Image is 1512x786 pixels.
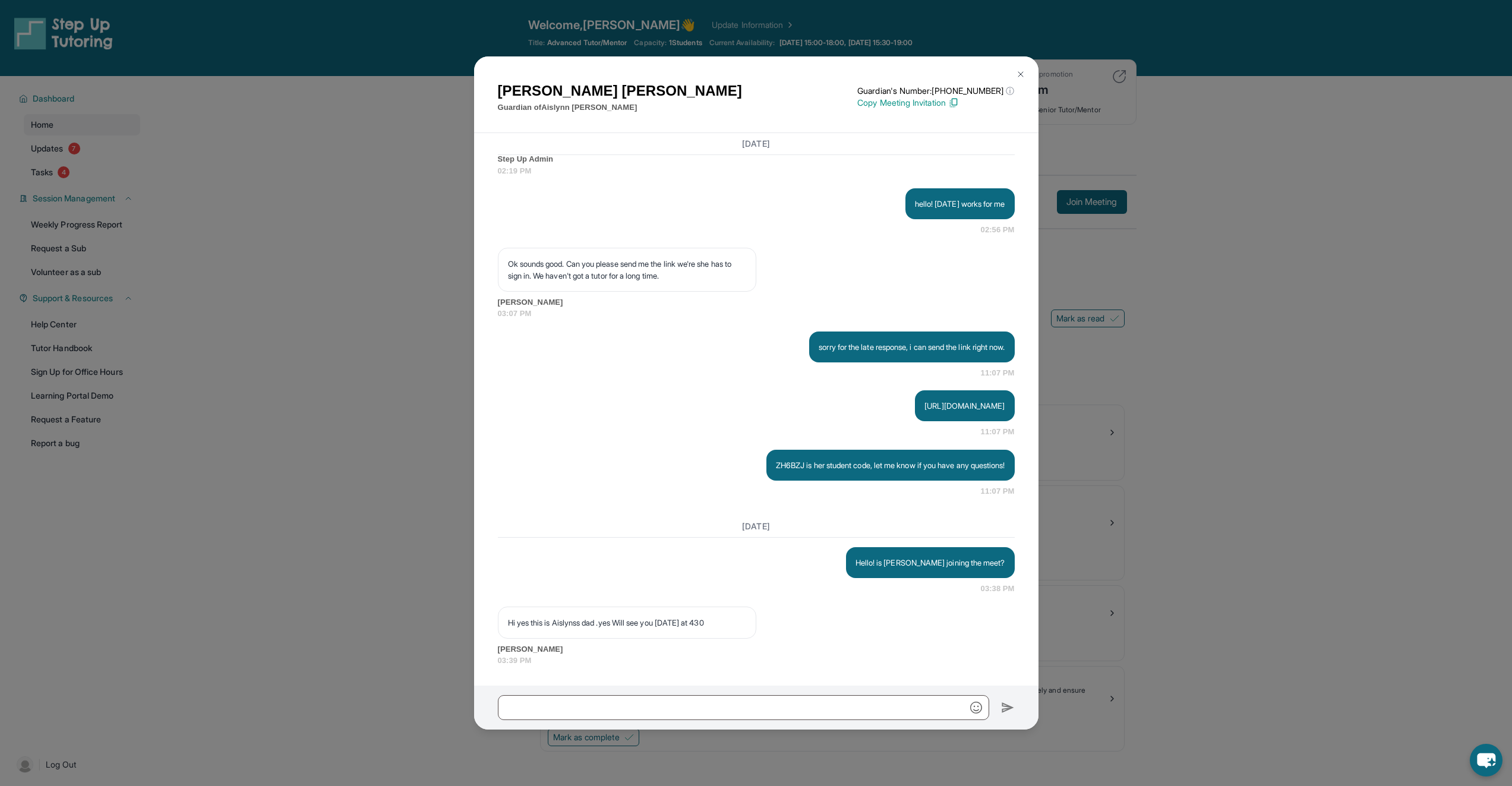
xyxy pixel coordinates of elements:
[857,97,1014,109] p: Copy Meeting Invitation
[981,367,1015,379] span: 11:07 PM
[498,308,1015,320] span: 03:07 PM
[924,400,1005,412] p: [URL][DOMAIN_NAME]
[498,296,1015,308] span: [PERSON_NAME]
[948,97,959,108] img: Copy Icon
[981,583,1015,595] span: 03:38 PM
[498,520,1015,532] h3: [DATE]
[498,138,1015,150] h3: [DATE]
[1016,70,1025,79] img: Close Icon
[498,643,1015,655] span: [PERSON_NAME]
[856,557,1005,569] p: Hello! is [PERSON_NAME] joining the meet?
[498,102,742,113] p: Guardian of Aislynn [PERSON_NAME]
[508,258,746,282] p: Ok sounds good. Can you please send me the link we're she has to sign in. We haven't got a tutor ...
[498,80,742,102] h1: [PERSON_NAME] [PERSON_NAME]
[981,485,1015,497] span: 11:07 PM
[970,702,982,714] img: Emoji
[498,655,1015,667] span: 03:39 PM
[915,198,1005,210] p: hello! [DATE] works for me
[819,341,1005,353] p: sorry for the late response, i can send the link right now.
[1001,700,1015,715] img: Send icon
[1006,85,1014,97] span: ⓘ
[981,426,1015,438] span: 11:07 PM
[508,617,746,629] p: Hi yes this is Aislynss dad .yes Will see you [DATE] at 430
[498,153,1015,165] span: Step Up Admin
[981,224,1015,236] span: 02:56 PM
[857,85,1014,97] p: Guardian's Number: [PHONE_NUMBER]
[498,165,1015,177] span: 02:19 PM
[1470,744,1502,776] button: chat-button
[776,459,1005,471] p: ZH6BZJ is her student code, let me know if you have any questions!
